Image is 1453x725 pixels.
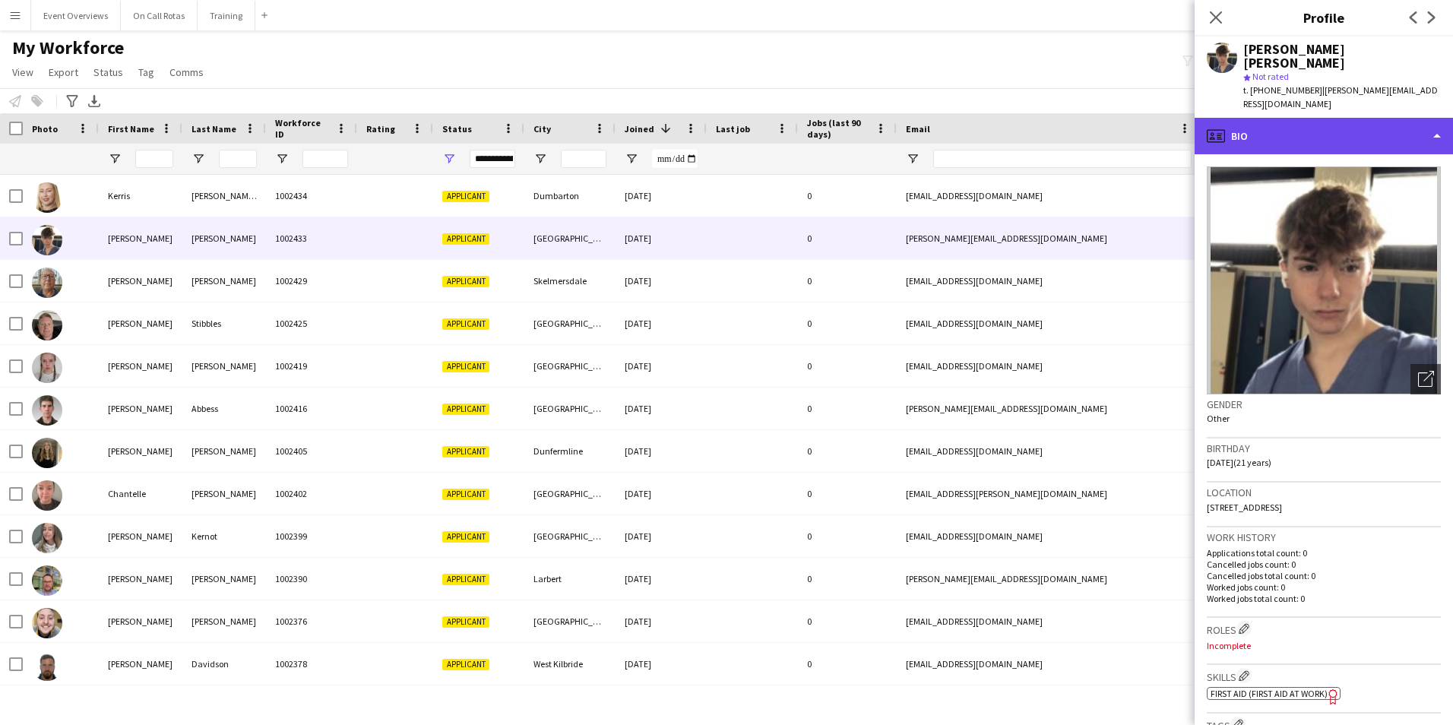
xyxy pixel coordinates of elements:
[31,1,121,30] button: Event Overviews
[63,92,81,110] app-action-btn: Advanced filters
[897,260,1201,302] div: [EMAIL_ADDRESS][DOMAIN_NAME]
[32,651,62,681] img: Robert Davidson
[192,123,236,135] span: Last Name
[442,446,489,457] span: Applicant
[192,152,205,166] button: Open Filter Menu
[99,643,182,685] div: [PERSON_NAME]
[99,558,182,600] div: [PERSON_NAME]
[897,600,1201,642] div: [EMAIL_ADDRESS][DOMAIN_NAME]
[897,430,1201,472] div: [EMAIL_ADDRESS][DOMAIN_NAME]
[798,217,897,259] div: 0
[798,345,897,387] div: 0
[897,515,1201,557] div: [EMAIL_ADDRESS][DOMAIN_NAME]
[616,600,707,642] div: [DATE]
[442,574,489,585] span: Applicant
[798,643,897,685] div: 0
[32,182,62,213] img: Kerris McKinlay Whyte
[798,388,897,429] div: 0
[266,260,357,302] div: 1002429
[219,150,257,168] input: Last Name Filter Input
[266,515,357,557] div: 1002399
[616,558,707,600] div: [DATE]
[524,473,616,514] div: [GEOGRAPHIC_DATA]
[442,659,489,670] span: Applicant
[897,217,1201,259] div: [PERSON_NAME][EMAIL_ADDRESS][DOMAIN_NAME]
[798,302,897,344] div: 0
[442,616,489,628] span: Applicant
[616,473,707,514] div: [DATE]
[561,150,606,168] input: City Filter Input
[275,152,289,166] button: Open Filter Menu
[524,515,616,557] div: [GEOGRAPHIC_DATA]
[442,276,489,287] span: Applicant
[182,643,266,685] div: Davidson
[266,473,357,514] div: 1002402
[32,268,62,298] img: Simon Byrne
[121,1,198,30] button: On Call Rotas
[32,608,62,638] img: Craig Simpson
[616,217,707,259] div: [DATE]
[99,388,182,429] div: [PERSON_NAME]
[108,152,122,166] button: Open Filter Menu
[524,430,616,472] div: Dunfermline
[442,489,489,500] span: Applicant
[32,480,62,511] img: Chantelle McDonald
[1243,43,1441,70] div: [PERSON_NAME] [PERSON_NAME]
[99,345,182,387] div: [PERSON_NAME]
[798,260,897,302] div: 0
[182,260,266,302] div: [PERSON_NAME]
[1207,570,1441,581] p: Cancelled jobs total count: 0
[798,600,897,642] div: 0
[1207,413,1230,424] span: Other
[897,388,1201,429] div: [PERSON_NAME][EMAIL_ADDRESS][DOMAIN_NAME]
[182,217,266,259] div: [PERSON_NAME]
[442,233,489,245] span: Applicant
[798,430,897,472] div: 0
[524,175,616,217] div: Dumbarton
[524,558,616,600] div: Larbert
[524,600,616,642] div: [GEOGRAPHIC_DATA]
[933,150,1192,168] input: Email Filter Input
[1207,442,1441,455] h3: Birthday
[1207,593,1441,604] p: Worked jobs total count: 0
[1410,364,1441,394] div: Open photos pop-in
[524,345,616,387] div: [GEOGRAPHIC_DATA]
[1207,621,1441,637] h3: Roles
[182,558,266,600] div: [PERSON_NAME]
[266,302,357,344] div: 1002425
[442,361,489,372] span: Applicant
[99,260,182,302] div: [PERSON_NAME]
[906,152,920,166] button: Open Filter Menu
[182,473,266,514] div: [PERSON_NAME]
[1207,166,1441,394] img: Crew avatar or photo
[616,643,707,685] div: [DATE]
[12,65,33,79] span: View
[807,117,869,140] span: Jobs (last 90 days)
[1207,502,1282,513] span: [STREET_ADDRESS]
[108,123,154,135] span: First Name
[1207,668,1441,684] h3: Skills
[442,318,489,330] span: Applicant
[266,345,357,387] div: 1002419
[49,65,78,79] span: Export
[12,36,124,59] span: My Workforce
[99,217,182,259] div: [PERSON_NAME]
[182,345,266,387] div: [PERSON_NAME]
[616,302,707,344] div: [DATE]
[524,302,616,344] div: [GEOGRAPHIC_DATA]
[182,600,266,642] div: [PERSON_NAME]
[1207,640,1441,651] p: Incomplete
[625,152,638,166] button: Open Filter Menu
[32,565,62,596] img: David Spicer
[1207,457,1271,468] span: [DATE] (21 years)
[798,175,897,217] div: 0
[366,123,395,135] span: Rating
[524,260,616,302] div: Skelmersdale
[182,388,266,429] div: Abbess
[275,117,330,140] span: Workforce ID
[132,62,160,82] a: Tag
[32,523,62,553] img: Hannah Kernot
[1207,559,1441,570] p: Cancelled jobs count: 0
[1207,486,1441,499] h3: Location
[616,388,707,429] div: [DATE]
